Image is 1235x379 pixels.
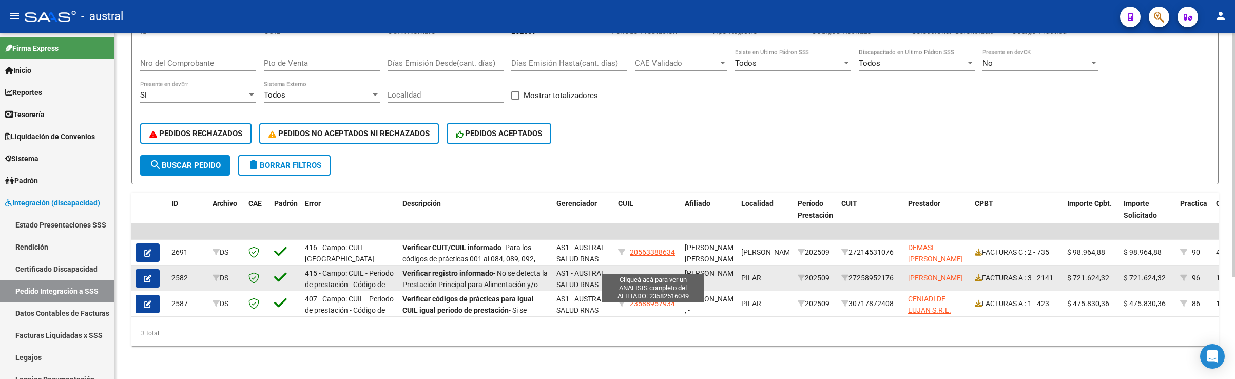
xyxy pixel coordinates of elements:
[737,193,794,238] datatable-header-cell: Localidad
[5,197,100,209] span: Integración (discapacidad)
[247,159,260,171] mat-icon: delete
[556,295,605,315] span: AS1 - AUSTRAL SALUD RNAS
[5,109,45,120] span: Tesorería
[741,274,761,282] span: PILAR
[402,269,493,277] strong: Verificar registro informado
[213,199,237,207] span: Archivo
[794,193,837,238] datatable-header-cell: Período Prestación
[402,295,534,315] strong: Verificar códigos de prácticas para igual CUIL igual periodo de prestación
[837,193,904,238] datatable-header-cell: CUIT
[1192,274,1200,282] span: 96
[264,90,285,100] span: Todos
[1120,193,1176,238] datatable-header-cell: Importe Solicitado
[798,199,833,219] span: Período Prestación
[140,90,147,100] span: Si
[171,272,204,284] div: 2582
[247,161,321,170] span: Borrar Filtros
[1067,199,1112,207] span: Importe Cpbt.
[5,87,42,98] span: Reportes
[5,65,31,76] span: Inicio
[685,199,710,207] span: Afiliado
[149,161,221,170] span: Buscar Pedido
[305,243,374,263] span: 416 - Campo: CUIT - [GEOGRAPHIC_DATA]
[402,199,441,207] span: Descripción
[841,199,857,207] span: CUIT
[556,269,605,289] span: AS1 - AUSTRAL SALUD RNAS
[274,199,298,207] span: Padrón
[5,43,59,54] span: Firma Express
[8,10,21,22] mat-icon: menu
[149,159,162,171] mat-icon: search
[402,243,547,310] span: - Para los códigos de prácticas 001 al 084, 089, 092, 093 y 094, el CUIT no se encuentra inscript...
[630,274,675,282] span: 23582516049
[741,299,761,308] span: PILAR
[1216,274,1234,282] span: 1.340
[1124,199,1157,219] span: Importe Solicitado
[270,193,301,238] datatable-header-cell: Padrón
[248,199,262,207] span: CAE
[1067,248,1105,256] span: $ 98.964,88
[213,272,240,284] div: DS
[171,199,178,207] span: ID
[841,247,900,258] div: 27214531076
[614,193,681,238] datatable-header-cell: CUIL
[1176,193,1212,238] datatable-header-cell: Practica
[798,247,833,258] div: 202509
[1124,299,1166,308] span: $ 475.830,36
[268,129,430,138] span: PEDIDOS NO ACEPTADOS NI RECHAZADOS
[741,248,796,256] span: [PERSON_NAME]
[685,295,740,315] span: [PERSON_NAME] , -
[556,199,597,207] span: Gerenciador
[1067,299,1109,308] span: $ 475.830,36
[635,59,718,68] span: CAE Validado
[975,298,1059,310] div: FACTURAS A : 1 - 423
[1216,299,1220,308] span: 1
[630,248,675,256] span: 20563388634
[167,193,208,238] datatable-header-cell: ID
[841,298,900,310] div: 30717872408
[524,89,598,102] span: Mostrar totalizadores
[908,199,940,207] span: Prestador
[398,193,552,238] datatable-header-cell: Descripción
[908,274,963,282] span: [PERSON_NAME]
[456,129,543,138] span: PEDIDOS ACEPTADOS
[975,199,993,207] span: CPBT
[908,295,951,315] span: CENIADI DE LUJAN S.R.L.
[798,298,833,310] div: 202509
[859,59,880,68] span: Todos
[305,269,394,301] span: 415 - Campo: CUIL - Periodo de prestación - Código de practica
[140,155,230,176] button: Buscar Pedido
[735,59,757,68] span: Todos
[1124,274,1166,282] span: $ 721.624,32
[171,298,204,310] div: 2587
[975,247,1059,258] div: FACTURAS C : 2 - 735
[1200,344,1225,369] div: Open Intercom Messenger
[1192,248,1200,256] span: 90
[556,243,605,263] span: AS1 - AUSTRAL SALUD RNAS
[305,199,321,207] span: Error
[402,243,501,252] strong: Verificar CUIT/CUIL informado
[841,272,900,284] div: 27258952176
[213,298,240,310] div: DS
[904,193,971,238] datatable-header-cell: Prestador
[447,123,552,144] button: PEDIDOS ACEPTADOS
[630,299,675,308] span: 23588957934
[131,320,1219,346] div: 3 total
[140,123,252,144] button: PEDIDOS RECHAZADOS
[1180,199,1207,207] span: Practica
[685,269,740,289] span: [PERSON_NAME] , -
[618,199,633,207] span: CUIL
[1216,248,1220,256] span: 4
[1192,299,1200,308] span: 86
[982,59,993,68] span: No
[971,193,1063,238] datatable-header-cell: CPBT
[301,193,398,238] datatable-header-cell: Error
[305,295,394,327] span: 407 - Campo: CUIL - Periodo de prestación - Código de practica
[402,269,548,301] span: - No se detecta la Prestación Principal para Alimentación y/o Transporte
[908,243,963,263] span: DEMASI [PERSON_NAME]
[171,247,204,258] div: 2691
[213,247,240,258] div: DS
[681,193,737,238] datatable-header-cell: Afiliado
[685,243,740,275] span: [PERSON_NAME] [PERSON_NAME] , -
[5,131,95,142] span: Liquidación de Convenios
